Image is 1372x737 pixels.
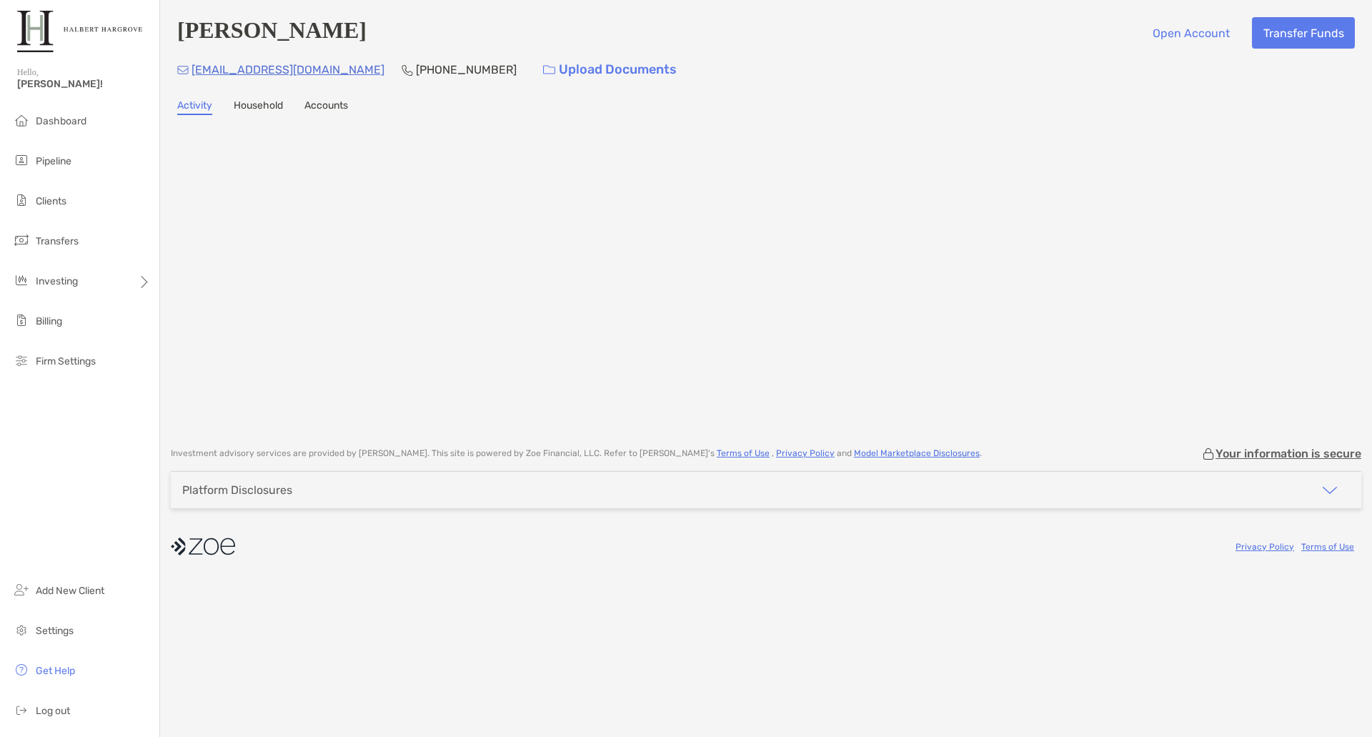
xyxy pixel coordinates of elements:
[13,701,30,718] img: logout icon
[13,312,30,329] img: billing icon
[13,112,30,129] img: dashboard icon
[36,155,71,167] span: Pipeline
[717,448,770,458] a: Terms of Use
[36,195,66,207] span: Clients
[1216,447,1361,460] p: Your information is secure
[13,272,30,289] img: investing icon
[13,232,30,249] img: transfers icon
[1141,17,1241,49] button: Open Account
[304,99,348,115] a: Accounts
[36,275,78,287] span: Investing
[177,66,189,74] img: Email Icon
[17,6,142,57] img: Zoe Logo
[36,355,96,367] span: Firm Settings
[13,192,30,209] img: clients icon
[36,705,70,717] span: Log out
[171,530,235,563] img: company logo
[1252,17,1355,49] button: Transfer Funds
[182,483,292,497] div: Platform Disclosures
[1236,542,1294,552] a: Privacy Policy
[854,448,980,458] a: Model Marketplace Disclosures
[192,61,384,79] p: [EMAIL_ADDRESS][DOMAIN_NAME]
[17,78,151,90] span: [PERSON_NAME]!
[1321,482,1338,499] img: icon arrow
[36,235,79,247] span: Transfers
[36,115,86,127] span: Dashboard
[13,661,30,678] img: get-help icon
[13,621,30,638] img: settings icon
[177,99,212,115] a: Activity
[13,152,30,169] img: pipeline icon
[36,315,62,327] span: Billing
[36,625,74,637] span: Settings
[177,17,367,49] h4: [PERSON_NAME]
[13,352,30,369] img: firm-settings icon
[416,61,517,79] p: [PHONE_NUMBER]
[534,54,686,85] a: Upload Documents
[402,64,413,76] img: Phone Icon
[1301,542,1354,552] a: Terms of Use
[36,665,75,677] span: Get Help
[13,581,30,598] img: add_new_client icon
[36,585,104,597] span: Add New Client
[543,65,555,75] img: button icon
[234,99,283,115] a: Household
[171,448,982,459] p: Investment advisory services are provided by [PERSON_NAME] . This site is powered by Zoe Financia...
[776,448,835,458] a: Privacy Policy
